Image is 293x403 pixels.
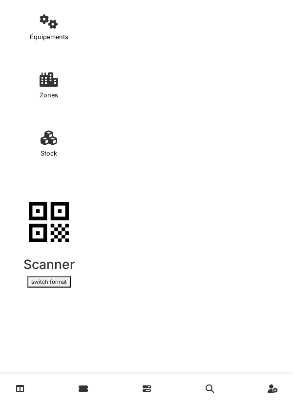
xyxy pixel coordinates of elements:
[27,276,71,288] button: switch format
[5,123,93,181] a: Stock
[5,65,93,123] a: Zones
[30,32,68,42] p: Équipements
[21,195,76,249] img: 1499401426qr_icon.svg
[5,6,93,65] a: Équipements
[40,90,58,100] p: Zones
[41,149,57,158] p: Stock
[10,257,88,272] h2: Scanner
